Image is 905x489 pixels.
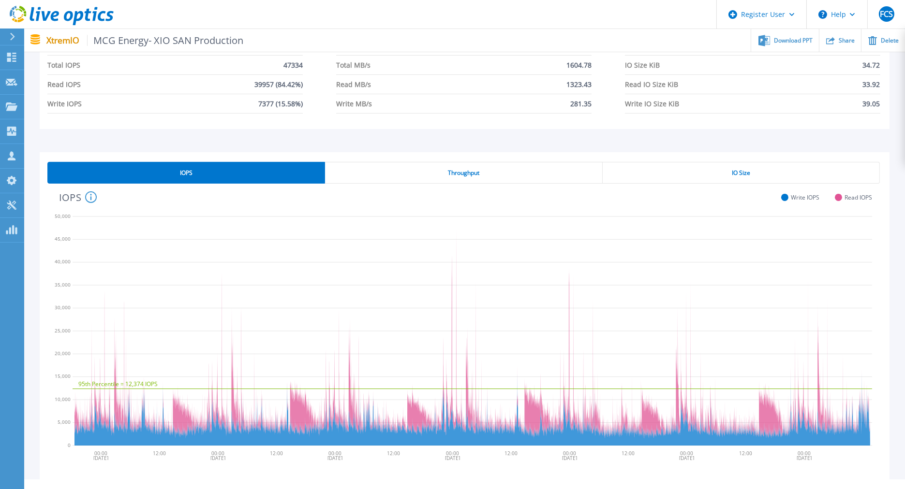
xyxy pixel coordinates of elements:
[839,38,855,43] span: Share
[258,94,303,113] span: 7377 (15.58%)
[153,450,166,457] text: 12:00
[625,94,679,113] span: Write IO Size KiB
[283,56,303,74] span: 47334
[211,450,224,457] text: 00:00
[388,450,401,457] text: 12:00
[336,94,372,113] span: Write MB/s
[625,75,678,94] span: Read IO Size KiB
[55,259,71,265] text: 40,000
[681,450,694,457] text: 00:00
[55,396,71,403] text: 10,000
[798,455,813,461] text: [DATE]
[336,75,371,94] span: Read MB/s
[47,94,82,113] span: Write IOPS
[87,35,244,46] span: MCG Energy- XIO SAN Production
[55,373,71,380] text: 15,000
[445,455,460,461] text: [DATE]
[863,75,880,94] span: 33.92
[78,380,158,388] text: 95th Percentile = 12,374 IOPS
[210,455,225,461] text: [DATE]
[270,450,283,457] text: 12:00
[446,450,460,457] text: 00:00
[254,75,303,94] span: 39957 (84.42%)
[791,194,819,201] span: Write IOPS
[448,169,479,177] span: Throughput
[55,213,71,219] text: 50,000
[55,327,71,334] text: 25,000
[570,94,592,113] span: 281.35
[863,56,880,74] span: 34.72
[863,94,880,113] span: 39.05
[680,455,695,461] text: [DATE]
[505,450,518,457] text: 12:00
[880,10,893,18] span: FCS
[46,35,244,46] p: XtremIO
[774,38,813,43] span: Download PPT
[336,56,371,74] span: Total MB/s
[55,350,71,357] text: 20,000
[55,281,71,288] text: 35,000
[845,194,872,201] span: Read IOPS
[180,169,193,177] span: IOPS
[55,304,71,311] text: 30,000
[329,450,342,457] text: 00:00
[625,56,660,74] span: IO Size KiB
[566,75,592,94] span: 1323.43
[59,191,97,203] h4: IOPS
[740,450,753,457] text: 12:00
[732,169,750,177] span: IO Size
[55,235,71,242] text: 45,000
[564,450,577,457] text: 00:00
[93,455,108,461] text: [DATE]
[623,450,636,457] text: 12:00
[566,56,592,74] span: 1604.78
[881,38,899,43] span: Delete
[68,442,71,448] text: 0
[563,455,578,461] text: [DATE]
[328,455,343,461] text: [DATE]
[94,450,107,457] text: 00:00
[58,418,71,425] text: 5,000
[47,75,81,94] span: Read IOPS
[799,450,812,457] text: 00:00
[47,56,80,74] span: Total IOPS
